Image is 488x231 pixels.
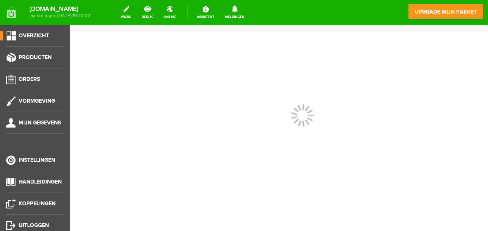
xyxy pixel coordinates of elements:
span: Handleidingen [19,178,62,185]
span: Overzicht [19,32,49,39]
a: Assistent [192,4,219,21]
span: Mijn gegevens [19,119,61,126]
span: Vormgeving [19,98,55,104]
a: online [159,4,181,21]
span: Koppelingen [19,200,56,207]
a: bekijk [137,4,158,21]
a: upgrade mijn pakket [408,4,483,19]
span: Orders [19,76,40,82]
span: Producten [19,54,52,61]
span: Instellingen [19,157,55,163]
span: laatste login: [DATE] 19:20:02 [30,14,90,18]
a: wijzig [116,4,136,21]
strong: [DOMAIN_NAME] [30,7,90,11]
a: Meldingen [220,4,249,21]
